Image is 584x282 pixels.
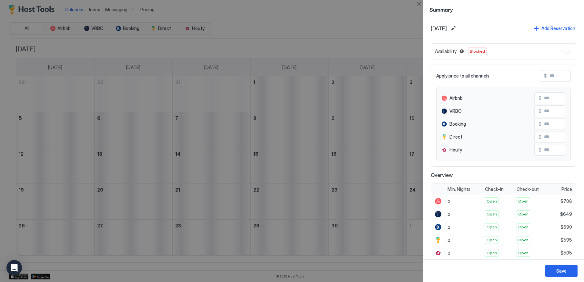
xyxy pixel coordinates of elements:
[487,237,497,243] span: Open
[6,260,22,276] div: Open Intercom Messenger
[517,186,539,192] span: Check-out
[449,134,462,140] span: Direct
[518,250,529,256] span: Open
[449,121,466,127] span: Booking
[429,5,578,13] span: Summary
[560,237,572,243] span: $595
[470,48,485,54] span: Blocked
[431,25,447,32] span: [DATE]
[448,225,450,230] span: 2
[560,211,572,217] span: $649
[560,198,572,204] span: $708
[449,108,462,114] span: VRBO
[560,224,572,230] span: $690
[448,251,450,256] span: 2
[539,95,541,101] span: $
[448,212,450,217] span: 2
[556,267,567,274] div: Save
[448,238,450,243] span: 2
[436,73,489,79] span: Apply price to all channels
[539,108,541,114] span: $
[487,224,497,230] span: Open
[449,25,457,32] button: Edit date range
[561,186,572,192] span: Price
[518,211,529,217] span: Open
[449,95,463,101] span: Airbnb
[449,147,462,153] span: Houfy
[539,147,541,153] span: $
[487,198,497,204] span: Open
[541,25,575,32] div: Add Reservation
[487,250,497,256] span: Open
[560,250,572,256] span: $595
[435,48,457,54] span: Availability
[539,121,541,127] span: $
[518,237,529,243] span: Open
[518,224,529,230] span: Open
[458,47,466,55] button: Blocked dates override all pricing rules and remain unavailable until manually unblocked
[545,265,578,277] button: Save
[518,198,529,204] span: Open
[533,24,576,33] button: Add Reservation
[485,186,504,192] span: Check-in
[487,211,497,217] span: Open
[431,172,576,178] span: Overview
[448,186,470,192] span: Min. Nights
[539,134,541,140] span: $
[448,199,450,204] span: 2
[544,73,547,79] span: $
